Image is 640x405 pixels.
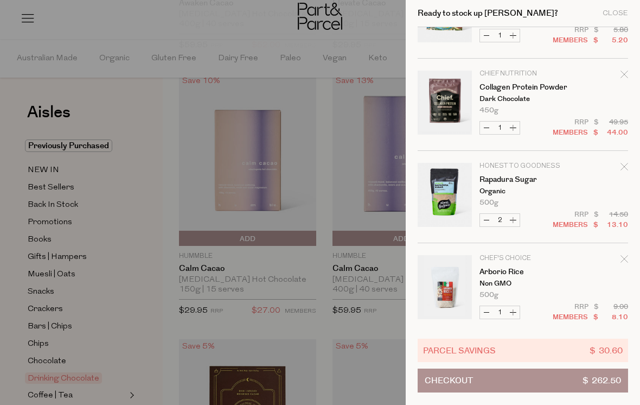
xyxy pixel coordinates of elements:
[479,188,564,195] p: Organic
[479,163,564,169] p: Honest to Goodness
[479,199,498,206] span: 500g
[620,161,628,176] div: Remove Rapadura Sugar
[493,214,507,226] input: QTY Rapadura Sugar
[479,268,564,276] a: Arborio Rice
[479,84,564,91] a: Collagen Protein Powder
[620,69,628,84] div: Remove Collagen Protein Powder
[479,280,564,287] p: Non GMO
[418,369,628,393] button: Checkout$ 262.50
[493,122,507,134] input: QTY Collagen Protein Powder
[479,107,498,114] span: 450g
[603,10,628,17] div: Close
[423,344,496,357] span: Parcel Savings
[493,29,507,42] input: QTY Corn Tortillas
[583,369,621,392] span: $ 262.50
[479,292,498,299] span: 500g
[418,9,558,17] h2: Ready to stock up [PERSON_NAME]?
[479,96,564,103] p: Dark Chocolate
[479,255,564,262] p: Chef's Choice
[479,71,564,77] p: Chief Nutrition
[620,254,628,268] div: Remove Arborio Rice
[479,176,564,183] a: Rapadura Sugar
[493,306,507,319] input: QTY Arborio Rice
[425,369,473,392] span: Checkout
[590,344,623,357] span: $ 30.60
